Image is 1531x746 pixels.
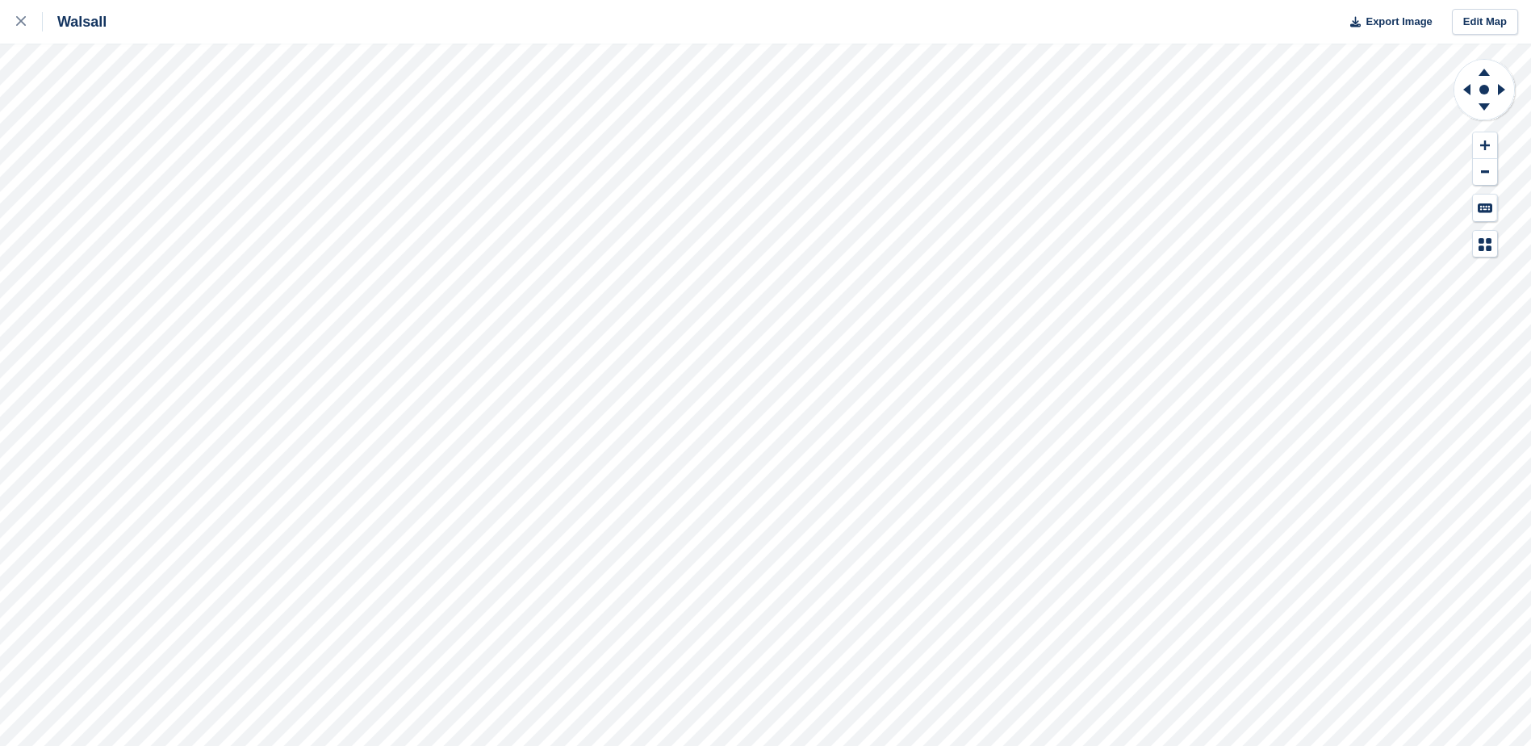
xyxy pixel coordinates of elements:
span: Export Image [1366,14,1432,30]
button: Zoom Out [1473,159,1497,186]
button: Keyboard Shortcuts [1473,195,1497,221]
button: Zoom In [1473,132,1497,159]
div: Walsall [43,12,107,31]
button: Map Legend [1473,231,1497,258]
button: Export Image [1341,9,1433,36]
a: Edit Map [1452,9,1518,36]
